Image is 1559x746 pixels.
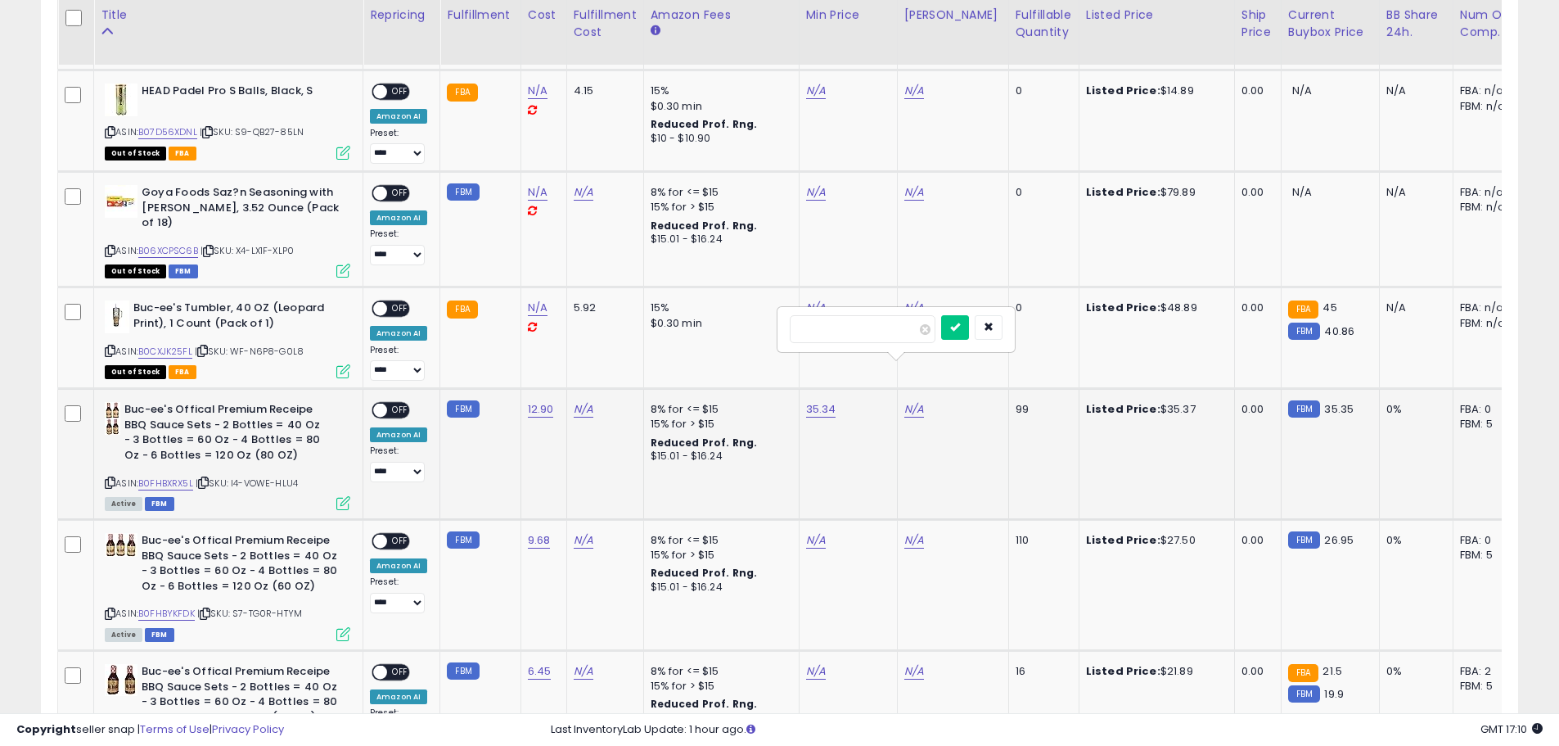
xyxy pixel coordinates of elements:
[1288,531,1320,549] small: FBM
[1016,185,1066,200] div: 0
[105,185,350,276] div: ASIN:
[105,497,142,511] span: All listings currently available for purchase on Amazon
[1086,663,1160,679] b: Listed Price:
[200,125,304,138] span: | SKU: S9-QB27-85LN
[651,200,786,215] div: 15% for > $15
[105,664,137,696] img: 6199OdEyFEL._SL40_.jpg
[1386,533,1440,548] div: 0%
[651,533,786,548] div: 8% for <= $15
[195,345,304,358] span: | SKU: WF-N6P8-G0L8
[651,436,758,450] b: Reduced Prof. Rng.
[387,85,413,99] span: OFF
[904,300,924,316] a: N/A
[370,109,427,124] div: Amazon AI
[1086,83,1160,98] b: Listed Price:
[1241,664,1268,679] div: 0.00
[101,7,356,24] div: Title
[651,581,786,595] div: $15.01 - $16.24
[1386,402,1440,417] div: 0%
[551,722,1543,738] div: Last InventoryLab Update: 1 hour ago.
[574,7,637,41] div: Fulfillment Cost
[1288,323,1320,340] small: FBM
[138,607,195,621] a: B0FHBYKFDK
[105,301,350,377] div: ASIN:
[1086,184,1160,200] b: Listed Price:
[169,147,196,161] span: FBA
[370,576,427,613] div: Preset:
[124,402,323,467] b: Buc-ee's Offical Premium Receipe BBQ Sauce Sets - 2 Bottles = 40 Oz - 3 Bottles = 60 Oz - 4 Bottl...
[370,558,427,573] div: Amazon AI
[1324,323,1354,339] span: 40.86
[447,7,513,24] div: Fulfillment
[651,679,786,694] div: 15% for > $15
[806,7,890,24] div: Min Price
[651,402,786,417] div: 8% for <= $15
[806,663,826,680] a: N/A
[1086,533,1222,548] div: $27.50
[105,301,129,333] img: 31JvEA57pDL._SL40_.jpg
[169,264,198,278] span: FBM
[1460,679,1514,694] div: FBM: 5
[201,244,294,257] span: | SKU: X4-LX1F-XLP0
[1241,84,1268,98] div: 0.00
[651,117,758,131] b: Reduced Prof. Rng.
[447,531,479,549] small: FBM
[1460,316,1514,331] div: FBM: n/a
[142,533,340,598] b: Buc-ee's Offical Premium Receipe BBQ Sauce Sets - 2 Bottles = 40 Oz - 3 Bottles = 60 Oz - 4 Bottl...
[1386,84,1440,98] div: N/A
[651,566,758,580] b: Reduced Prof. Rng.
[1292,184,1312,200] span: N/A
[1086,300,1160,315] b: Listed Price:
[1460,301,1514,315] div: FBA: n/a
[105,402,350,509] div: ASIN:
[105,533,350,640] div: ASIN:
[105,84,350,158] div: ASIN:
[1460,417,1514,432] div: FBM: 5
[145,497,174,511] span: FBM
[1086,401,1160,417] b: Listed Price:
[1288,664,1318,682] small: FBA
[1322,663,1342,679] span: 21.5
[651,548,786,563] div: 15% for > $15
[138,477,193,491] a: B0FHBXRX5L
[1460,402,1514,417] div: FBA: 0
[370,326,427,341] div: Amazon AI
[1460,99,1514,114] div: FBM: n/a
[528,532,551,549] a: 9.68
[370,445,427,482] div: Preset:
[528,401,554,418] a: 12.90
[806,184,826,201] a: N/A
[370,210,427,225] div: Amazon AI
[105,533,137,557] img: 41L+FjIAJPL._SL40_.jpg
[1322,300,1336,315] span: 45
[387,535,413,549] span: OFF
[16,722,284,738] div: seller snap | |
[138,244,198,258] a: B06XCPSC6B
[806,401,836,418] a: 35.34
[651,132,786,146] div: $10 - $10.90
[447,301,477,319] small: FBA
[142,84,340,103] b: HEAD Padel Pro S Balls, Black, S
[370,345,427,382] div: Preset:
[1288,685,1320,703] small: FBM
[387,187,413,201] span: OFF
[447,84,477,102] small: FBA
[197,607,302,620] span: | SKU: S7-TG0R-HTYM
[145,628,174,642] span: FBM
[138,125,197,139] a: B07D56XDNL
[1324,401,1354,417] span: 35.35
[651,301,786,315] div: 15%
[212,721,284,737] a: Privacy Policy
[651,24,660,38] small: Amazon Fees.
[574,663,593,680] a: N/A
[806,83,826,99] a: N/A
[105,402,120,435] img: 41IBu+wCP0L._SL40_.jpg
[904,184,924,201] a: N/A
[651,697,758,711] b: Reduced Prof. Rng.
[904,532,924,549] a: N/A
[651,99,786,114] div: $0.30 min
[1241,185,1268,200] div: 0.00
[447,662,479,680] small: FBM
[105,147,166,161] span: All listings that are currently out of stock and unavailable for purchase on Amazon
[1386,664,1440,679] div: 0%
